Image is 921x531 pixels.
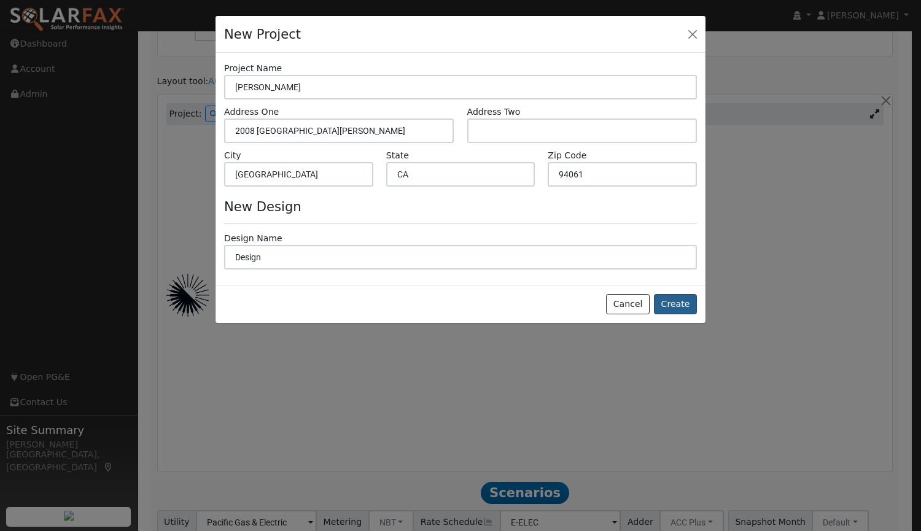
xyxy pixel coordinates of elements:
[224,25,301,44] h4: New Project
[606,294,650,315] button: Cancel
[224,199,697,214] h4: New Design
[224,149,241,162] label: City
[654,294,697,315] button: Create
[224,232,282,245] label: Design Name
[224,106,279,118] label: Address One
[224,62,282,75] label: Project Name
[548,149,586,162] label: Zip Code
[467,106,521,118] label: Address Two
[386,149,409,162] label: State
